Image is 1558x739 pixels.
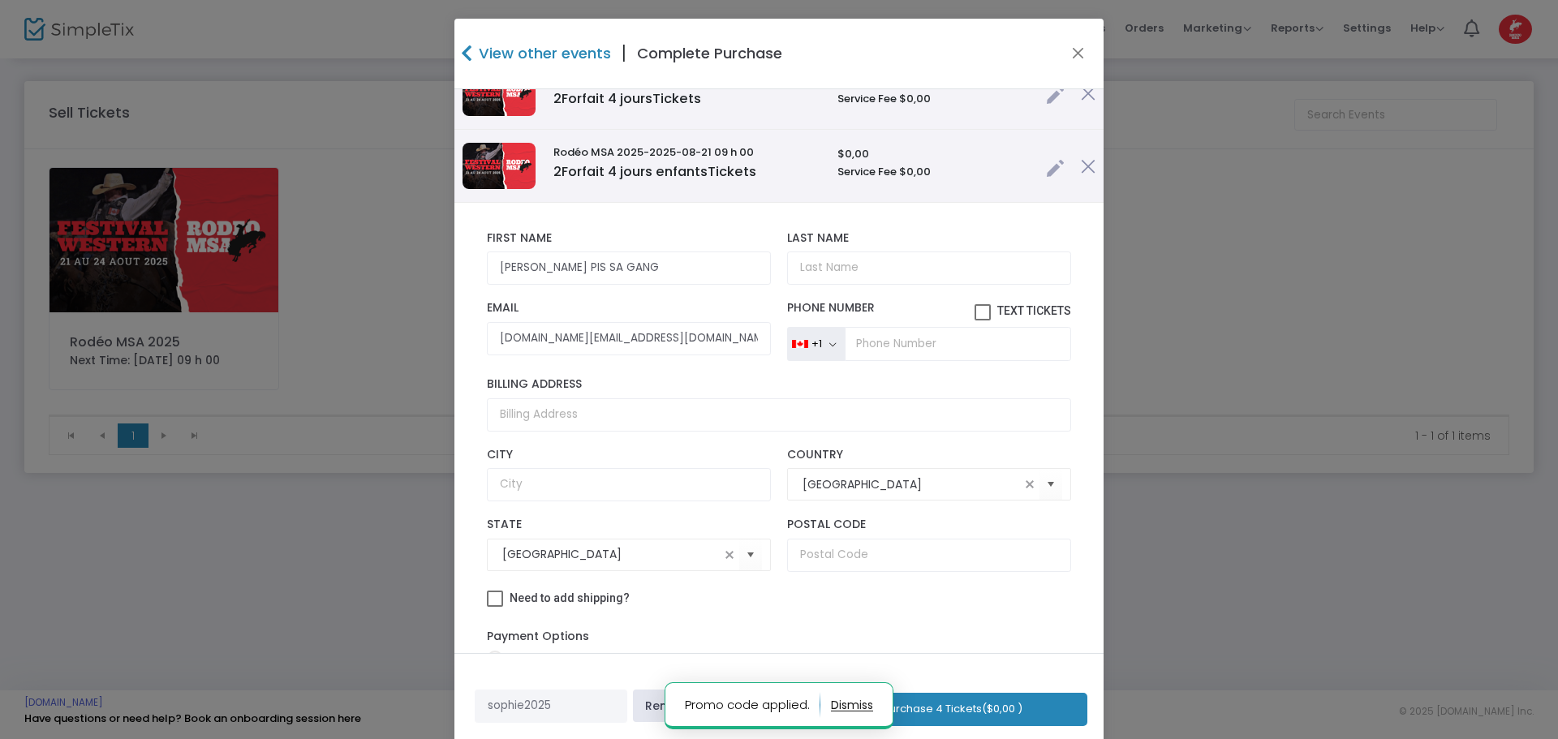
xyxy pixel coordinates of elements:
span: Forfait 4 jours enfants [553,162,756,181]
span: Tickets [708,162,756,181]
input: Phone Number [845,327,1071,361]
label: Postal Code [787,518,1071,532]
button: +1 [787,327,845,361]
input: Postal Code [787,539,1071,572]
button: dismiss [831,692,873,718]
img: cross.png [1081,86,1095,101]
label: Last Name [787,231,1071,246]
img: Image-event.png [463,70,536,116]
h6: Service Fee $0,00 [837,92,1030,105]
button: Close [1068,43,1089,64]
input: Email [487,322,771,355]
span: Forfait 4 jours [553,89,701,108]
label: First Name [487,231,771,246]
input: Billing Address [487,398,1071,432]
input: Enter Promo code [475,690,627,723]
span: clear [720,545,739,565]
img: cross.png [1081,159,1095,174]
input: First Name [487,251,771,285]
span: clear [1020,475,1039,494]
h6: Service Fee $0,00 [837,165,1030,178]
span: Free [503,651,534,668]
span: Tickets [652,89,701,108]
label: Payment Options [487,628,589,645]
h4: View other events [475,42,611,64]
label: City [487,448,771,462]
label: Phone Number [787,301,1071,320]
input: Select State [502,546,720,563]
label: State [487,518,771,532]
input: Select Country [803,476,1020,493]
label: Country [787,448,1071,462]
h6: $0,00 [837,148,1030,161]
p: Promo code applied. [685,692,820,718]
label: Email [487,301,771,316]
span: Text Tickets [997,304,1071,317]
input: City [487,468,771,501]
h6: Rodéo MSA 2025 [553,146,821,159]
span: 2 [553,89,562,108]
button: Select [1039,468,1062,501]
span: -2025-08-21 09 h 00 [643,144,754,160]
input: Last Name [787,251,1071,285]
span: Need to add shipping? [510,591,630,604]
button: Purchase 4 Tickets($0,00 ) [818,693,1087,726]
span: 2 [553,162,562,181]
span: | [611,39,637,68]
img: Image-event.png [463,143,536,189]
button: Select [739,538,762,571]
div: +1 [811,337,822,350]
label: Billing Address [487,377,1071,392]
a: Remove [633,690,705,722]
h4: Complete Purchase [637,42,782,64]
